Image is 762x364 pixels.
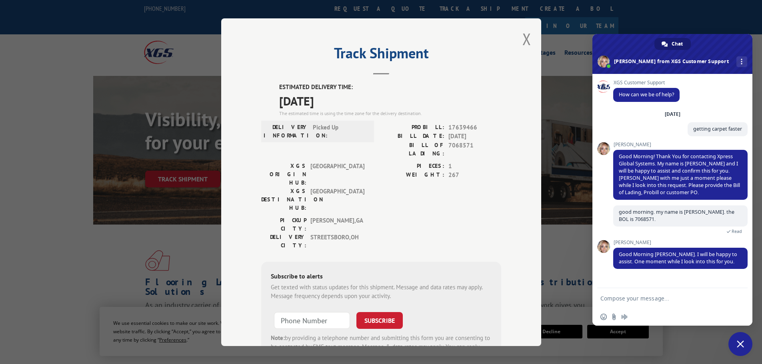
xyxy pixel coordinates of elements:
[665,112,680,117] div: [DATE]
[381,132,444,141] label: BILL DATE:
[613,80,680,86] span: XGS Customer Support
[279,109,501,117] div: The estimated time is using the time zone for the delivery destination.
[279,91,501,109] span: [DATE]
[381,171,444,180] label: WEIGHT:
[732,229,742,234] span: Read
[621,314,628,320] span: Audio message
[381,161,444,171] label: PIECES:
[271,271,492,282] div: Subscribe to alerts
[261,233,306,249] label: DELIVERY CITY:
[728,332,752,356] div: Close chat
[271,282,492,300] div: Get texted with status updates for this shipment. Message and data rates may apply. Message frequ...
[261,187,306,212] label: XGS DESTINATION HUB:
[274,312,350,328] input: Phone Number
[310,216,364,233] span: [PERSON_NAME] , GA
[448,123,501,132] span: 17639466
[313,123,367,139] span: Picked Up
[271,334,285,341] strong: Note:
[310,161,364,187] span: [GEOGRAPHIC_DATA]
[261,48,501,63] h2: Track Shipment
[619,209,734,223] span: good morning. my name is [PERSON_NAME]. the BOL is 7068571.
[356,312,403,328] button: SUBSCRIBE
[381,141,444,157] label: BILL OF LADING:
[600,314,607,320] span: Insert an emoji
[619,91,674,98] span: How can we be of help?
[736,56,747,67] div: More channels
[271,333,492,360] div: by providing a telephone number and submitting this form you are consenting to be contacted by SM...
[261,216,306,233] label: PICKUP CITY:
[619,153,740,196] span: Good Morning! Thank You for contacting Xpress Global Systems. My name is [PERSON_NAME] and I will...
[264,123,309,139] label: DELIVERY INFORMATION:
[613,240,748,245] span: [PERSON_NAME]
[522,28,531,50] button: Close modal
[600,295,727,302] textarea: Compose your message...
[310,233,364,249] span: STREETSBORO , OH
[261,161,306,187] label: XGS ORIGIN HUB:
[448,141,501,157] span: 7068571
[279,83,501,92] label: ESTIMATED DELIVERY TIME:
[611,314,617,320] span: Send a file
[381,123,444,132] label: PROBILL:
[448,161,501,171] span: 1
[654,38,691,50] div: Chat
[619,251,737,265] span: Good Morning [PERSON_NAME]. I will be happy to assist. One moment while I look into this for you.
[448,132,501,141] span: [DATE]
[613,142,748,147] span: [PERSON_NAME]
[693,125,742,132] span: getting carpet faster
[672,38,683,50] span: Chat
[310,187,364,212] span: [GEOGRAPHIC_DATA]
[448,171,501,180] span: 267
